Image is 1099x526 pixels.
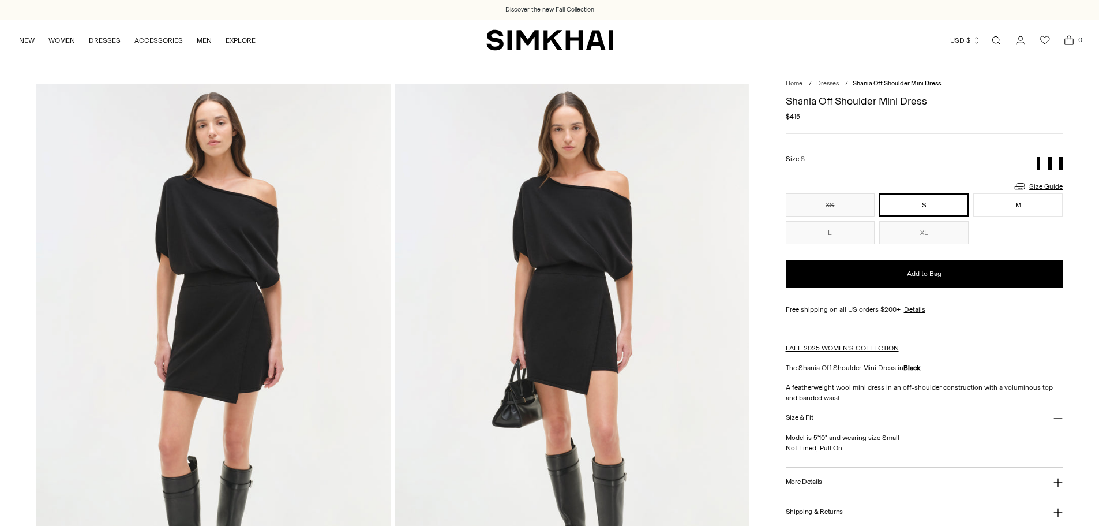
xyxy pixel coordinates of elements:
span: Shania Off Shoulder Mini Dress [853,80,941,87]
a: WOMEN [48,28,75,53]
a: SIMKHAI [486,29,613,51]
p: A featherweight wool mini dress in an off-shoulder construction with a voluminous top and banded ... [786,382,1063,403]
a: Wishlist [1033,29,1056,52]
label: Size: [786,154,805,165]
nav: breadcrumbs [786,79,1063,89]
button: Add to Bag [786,260,1063,288]
h3: Shipping & Returns [786,508,843,516]
h3: More Details [786,478,822,486]
span: Add to Bag [907,269,942,279]
span: $415 [786,111,800,122]
div: / [809,79,812,89]
a: Dresses [816,80,839,87]
p: Model is 5'10" and wearing size Small Not Lined, Pull On [786,432,1063,453]
div: Free shipping on all US orders $200+ [786,304,1063,315]
h3: Size & Fit [786,414,813,421]
a: Size Guide [1013,179,1063,193]
button: XS [786,193,875,217]
a: MEN [197,28,212,53]
a: Open cart modal [1057,29,1081,52]
button: More Details [786,468,1063,497]
span: 0 [1075,35,1085,45]
a: NEW [19,28,35,53]
p: The Shania Off Shoulder Mini Dress in [786,363,1063,373]
a: FALL 2025 WOMEN'S COLLECTION [786,344,899,352]
span: S [801,155,805,163]
a: Details [904,304,925,315]
button: M [973,193,1063,217]
a: EXPLORE [226,28,256,53]
button: S [879,193,969,217]
button: Size & Fit [786,403,1063,432]
a: Discover the new Fall Collection [505,5,594,14]
button: L [786,221,875,244]
button: USD $ [950,28,981,53]
button: XL [879,221,969,244]
a: Home [786,80,802,87]
h1: Shania Off Shoulder Mini Dress [786,96,1063,106]
strong: Black [903,364,920,372]
a: ACCESSORIES [134,28,183,53]
div: / [845,79,848,89]
a: Go to the account page [1009,29,1032,52]
a: Open search modal [985,29,1008,52]
a: DRESSES [89,28,121,53]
